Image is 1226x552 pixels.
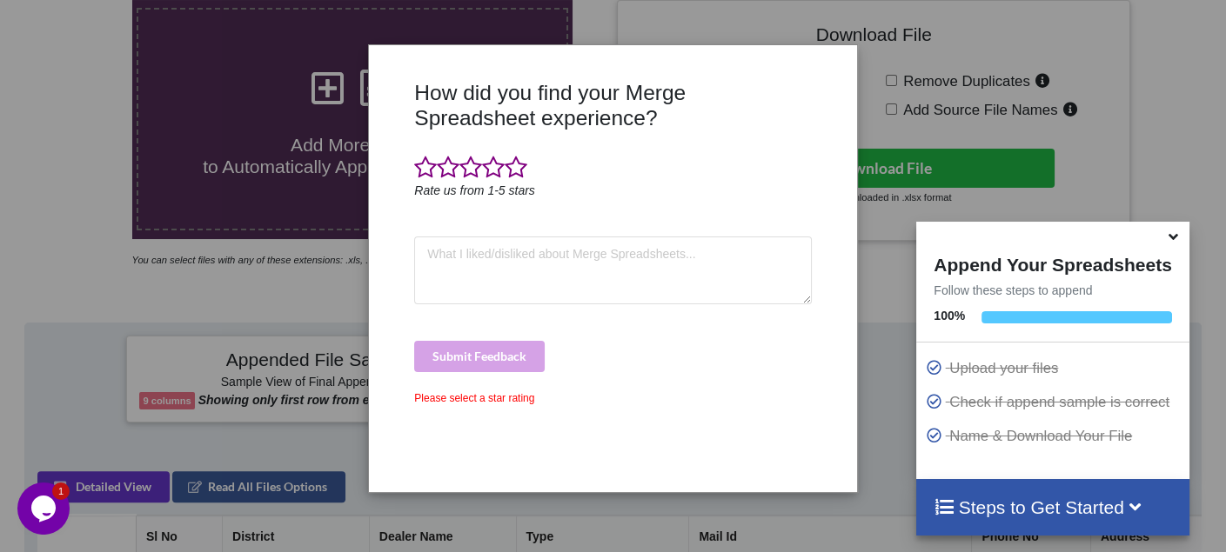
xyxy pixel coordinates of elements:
[934,309,965,323] b: 100 %
[414,80,811,131] h3: How did you find your Merge Spreadsheet experience?
[925,425,1184,447] p: Name & Download Your File
[925,391,1184,413] p: Check if append sample is correct
[925,357,1184,379] p: Upload your files
[916,249,1189,276] h4: Append Your Spreadsheets
[414,183,535,197] i: Rate us from 1-5 stars
[916,282,1189,299] p: Follow these steps to append
[414,390,811,406] div: Please select a star rating
[17,482,73,535] iframe: chat widget
[934,496,1171,518] h4: Steps to Get Started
